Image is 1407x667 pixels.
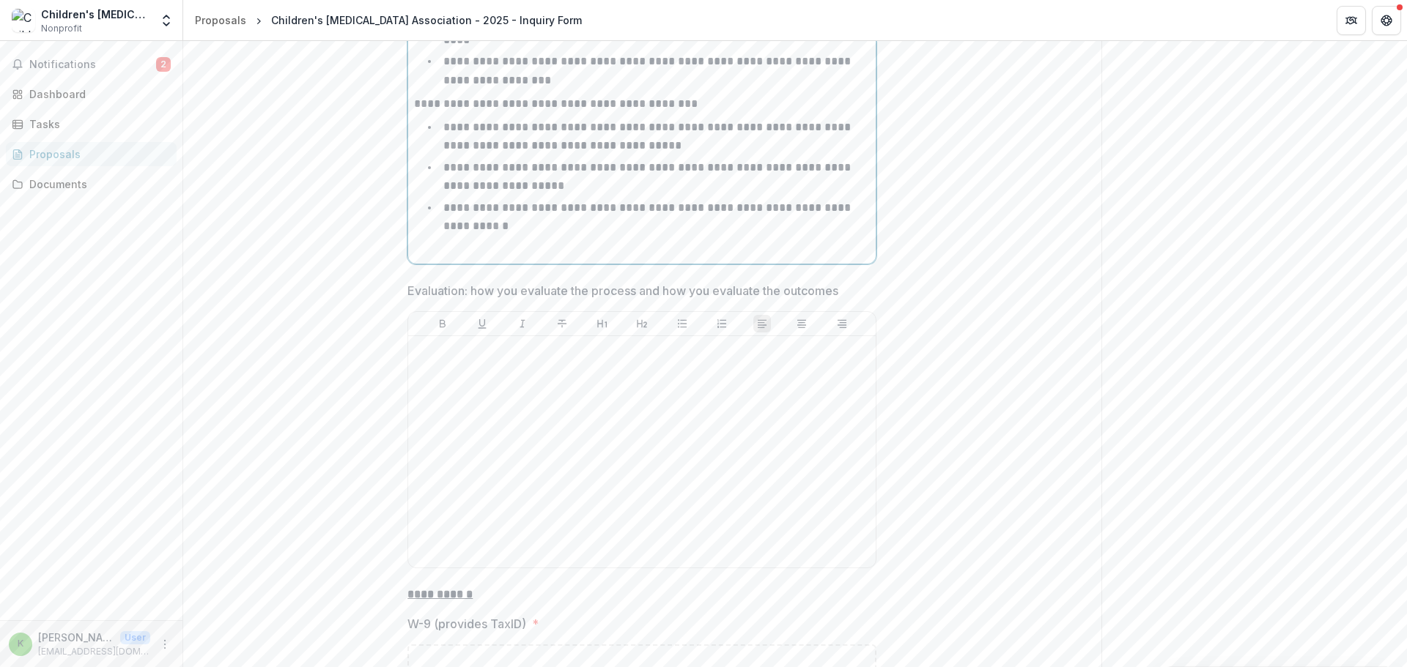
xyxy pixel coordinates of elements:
[553,315,571,332] button: Strike
[833,315,851,332] button: Align Right
[473,315,491,332] button: Underline
[594,315,611,332] button: Heading 1
[407,282,838,299] p: Evaluation: how you evaluate the process and how you evaluate the outcomes
[38,630,114,645] p: [PERSON_NAME]
[29,116,165,132] div: Tasks
[407,615,526,633] p: W-9 (provides TaxID)
[189,10,252,31] a: Proposals
[12,9,35,32] img: Children's Cancer Association
[6,53,177,76] button: Notifications2
[120,631,150,644] p: User
[29,176,165,192] div: Documents
[713,315,731,332] button: Ordered List
[6,142,177,166] a: Proposals
[793,315,810,332] button: Align Center
[18,639,23,649] div: Katie
[156,6,177,35] button: Open entity switcher
[41,22,82,35] span: Nonprofit
[633,315,651,332] button: Heading 2
[41,7,150,22] div: Children's [MEDICAL_DATA] Association
[6,172,177,196] a: Documents
[29,86,165,102] div: Dashboard
[189,10,588,31] nav: breadcrumb
[156,57,171,72] span: 2
[434,315,451,332] button: Bold
[6,112,177,136] a: Tasks
[29,59,156,71] span: Notifications
[514,315,531,332] button: Italicize
[271,12,582,28] div: Children's [MEDICAL_DATA] Association - 2025 - Inquiry Form
[6,82,177,106] a: Dashboard
[1372,6,1401,35] button: Get Help
[753,315,771,332] button: Align Left
[195,12,246,28] div: Proposals
[673,315,691,332] button: Bullet List
[38,645,150,658] p: [EMAIL_ADDRESS][DOMAIN_NAME]
[1337,6,1366,35] button: Partners
[156,636,174,653] button: More
[29,146,165,162] div: Proposals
